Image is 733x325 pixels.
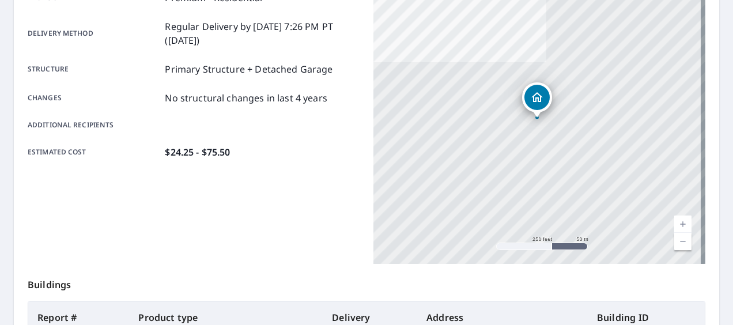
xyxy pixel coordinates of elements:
[165,62,333,76] p: Primary Structure + Detached Garage
[28,120,160,130] p: Additional recipients
[165,145,230,159] p: $24.25 - $75.50
[165,91,327,105] p: No structural changes in last 4 years
[28,264,705,301] p: Buildings
[522,82,552,118] div: Dropped pin, building 1, Residential property, 116 4th St NW Bemidji, MN 56601
[674,233,692,250] a: Current Level 17, Zoom Out
[165,20,360,47] p: Regular Delivery by [DATE] 7:26 PM PT ([DATE])
[28,145,160,159] p: Estimated cost
[674,216,692,233] a: Current Level 17, Zoom In
[28,62,160,76] p: Structure
[28,20,160,47] p: Delivery method
[28,91,160,105] p: Changes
